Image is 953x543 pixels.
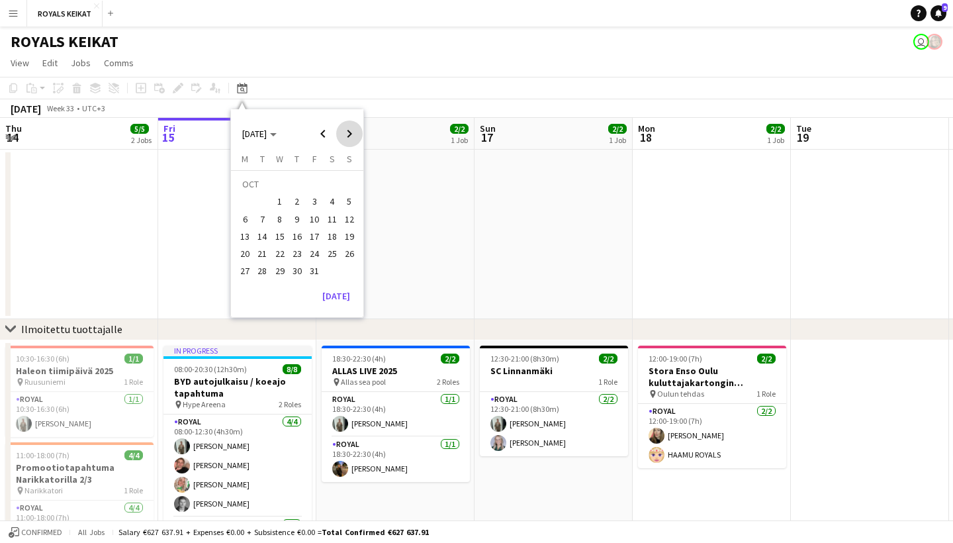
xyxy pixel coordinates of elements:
[794,130,811,145] span: 19
[236,262,253,279] button: 27-10-2025
[657,389,704,399] span: Oulun tehdas
[163,375,312,399] h3: BYD autojulkaisu / koeajo tapahtuma
[306,193,323,210] button: 03-10-2025
[21,528,62,537] span: Confirmed
[306,246,322,262] span: 24
[260,153,265,165] span: T
[490,354,559,364] span: 12:30-21:00 (8h30m)
[306,211,322,227] span: 10
[11,57,29,69] span: View
[927,34,942,50] app-user-avatar: Pauliina Aalto
[124,485,143,495] span: 1 Role
[306,228,323,245] button: 17-10-2025
[289,245,306,262] button: 23-10-2025
[336,121,363,147] button: Next month
[289,246,305,262] span: 23
[322,346,470,482] div: 18:30-22:30 (4h)2/2ALLAS LIVE 2025 Allas sea pool2 RolesRoyal1/118:30-22:30 (4h)[PERSON_NAME]Roya...
[437,377,459,387] span: 2 Roles
[324,211,340,227] span: 11
[16,450,69,460] span: 11:00-18:00 (7h)
[330,153,335,165] span: S
[42,57,58,69] span: Edit
[341,228,357,244] span: 19
[638,123,655,134] span: Mon
[255,246,271,262] span: 21
[649,354,702,364] span: 12:00-19:00 (7h)
[306,262,323,279] button: 31-10-2025
[323,193,340,210] button: 04-10-2025
[75,527,107,537] span: All jobs
[441,354,459,364] span: 2/2
[11,32,118,52] h1: ROYALS KEIKAT
[242,128,267,140] span: [DATE]
[289,194,305,210] span: 2
[451,135,468,145] div: 1 Job
[242,153,248,165] span: M
[163,123,175,134] span: Fri
[289,264,305,279] span: 30
[236,211,253,228] button: 06-10-2025
[942,3,948,12] span: 9
[322,365,470,377] h3: ALLAS LIVE 2025
[306,194,322,210] span: 3
[253,262,271,279] button: 28-10-2025
[130,124,149,134] span: 5/5
[341,211,357,227] span: 12
[271,245,289,262] button: 22-10-2025
[24,485,63,495] span: Narikkatori
[306,245,323,262] button: 24-10-2025
[478,130,496,145] span: 17
[5,392,154,437] app-card-role: Royal1/110:30-16:30 (6h)[PERSON_NAME]
[27,1,103,26] button: ROYALS KEIKAT
[638,404,786,468] app-card-role: Royal2/212:00-19:00 (7h)[PERSON_NAME]HAAMU ROYALS
[756,389,776,399] span: 1 Role
[310,121,336,147] button: Previous month
[236,245,253,262] button: 20-10-2025
[161,130,175,145] span: 15
[271,193,289,210] button: 01-10-2025
[124,354,143,364] span: 1/1
[255,211,271,227] span: 7
[272,246,288,262] span: 22
[163,415,312,517] app-card-role: Royal4/408:00-12:30 (4h30m)[PERSON_NAME][PERSON_NAME][PERSON_NAME][PERSON_NAME]
[347,153,352,165] span: S
[324,194,340,210] span: 4
[289,262,306,279] button: 30-10-2025
[7,525,64,540] button: Confirmed
[37,54,63,72] a: Edit
[757,354,776,364] span: 2/2
[5,462,154,485] h3: Promootiotapahtuma Narikkatorilla 2/3
[163,346,312,542] app-job-card: In progress08:00-20:30 (12h30m)8/8BYD autojulkaisu / koeajo tapahtuma Hype Areena2 RolesRoyal4/40...
[608,124,627,134] span: 2/2
[480,346,628,456] app-job-card: 12:30-21:00 (8h30m)2/2SC Linnanmäki1 RoleRoyal2/212:30-21:00 (8h30m)[PERSON_NAME][PERSON_NAME]
[341,377,386,387] span: Allas sea pool
[237,122,282,146] button: Choose month and year
[638,365,786,389] h3: Stora Enso Oulu kuluttajakartongin tuotantolinjan vihkijäiset
[124,450,143,460] span: 4/4
[5,54,34,72] a: View
[599,354,617,364] span: 2/2
[598,377,617,387] span: 1 Role
[253,228,271,245] button: 14-10-2025
[5,346,154,437] app-job-card: 10:30-16:30 (6h)1/1Haleon tiimipäivä 2025 Ruusuniemi1 RoleRoyal1/110:30-16:30 (6h)[PERSON_NAME]
[341,193,358,210] button: 05-10-2025
[271,262,289,279] button: 29-10-2025
[5,365,154,377] h3: Haleon tiimipäivä 2025
[16,354,69,364] span: 10:30-16:30 (6h)
[271,228,289,245] button: 15-10-2025
[236,175,358,193] td: OCT
[272,264,288,279] span: 29
[766,124,785,134] span: 2/2
[237,246,253,262] span: 20
[11,102,41,115] div: [DATE]
[341,228,358,245] button: 19-10-2025
[638,346,786,468] app-job-card: 12:00-19:00 (7h)2/2Stora Enso Oulu kuluttajakartongin tuotantolinjan vihkijäiset Oulun tehdas1 Ro...
[255,228,271,244] span: 14
[236,228,253,245] button: 13-10-2025
[306,228,322,244] span: 17
[82,103,105,113] div: UTC+3
[183,399,226,409] span: Hype Areena
[253,245,271,262] button: 21-10-2025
